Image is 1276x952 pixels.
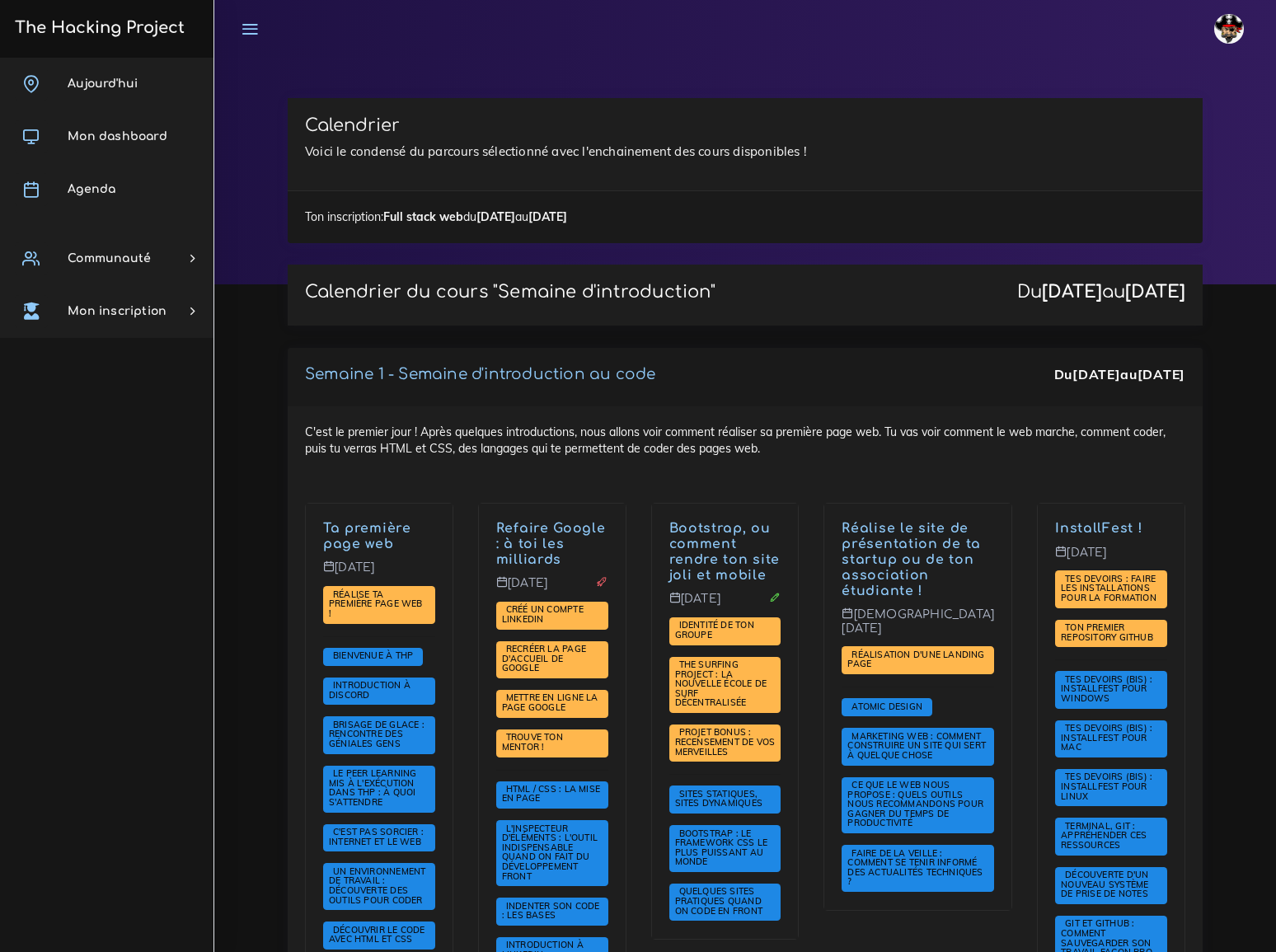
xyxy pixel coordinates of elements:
[305,142,1185,162] p: Voici le condensé du parcours sélectionné avec l'enchainement des cours disponibles !
[675,659,767,709] a: The Surfing Project : la nouvelle école de surf décentralisée
[1061,674,1152,705] a: Tes devoirs (bis) : Installfest pour Windows
[288,190,1203,242] div: Ton inscription: du au
[329,720,425,750] a: Brisage de glace : rencontre des géniales gens
[847,847,983,888] a: Faire de la veille : comment se tenir informé des actualités techniques ?
[476,209,515,224] strong: [DATE]
[502,603,584,625] span: Créé un compte LinkedIn
[329,589,423,619] a: Réalise ta première page web !
[675,789,767,810] a: Sites statiques, sites dynamiques
[502,784,600,805] a: HTML / CSS : la mise en page
[1061,723,1152,753] a: Tes devoirs (bis) : Installfest pour MAC
[68,77,138,90] span: Aujourd'hui
[329,826,425,847] span: C'est pas sorcier : internet et le web
[847,779,983,828] span: Ce que le web nous propose : quels outils nous recommandons pour gagner du temps de productivité
[528,209,567,224] strong: [DATE]
[675,726,776,757] span: PROJET BONUS : recensement de vos merveilles
[502,604,584,626] a: Créé un compte LinkedIn
[1042,282,1102,302] strong: [DATE]
[502,692,598,714] a: Mettre en ligne la page Google
[847,649,984,670] span: Réalisation d'une landing page
[502,783,600,804] span: HTML / CSS : la mise en page
[1061,622,1157,644] a: Ton premier repository GitHub
[675,828,767,868] a: Bootstrap : le framework CSS le plus puissant au monde
[502,692,598,713] span: Mettre en ligne la page Google
[329,679,410,701] span: Introduction à Discord
[68,252,151,265] span: Communauté
[1061,820,1147,851] span: Terminal, Git : appréhender ces ressources
[496,521,606,567] a: Refaire Google : à toi les milliards
[329,924,425,945] span: Découvrir le code avec HTML et CSS
[329,827,425,848] a: C'est pas sorcier : internet et le web
[842,607,994,648] p: [DEMOGRAPHIC_DATA][DATE]
[1072,366,1120,382] strong: [DATE]
[502,901,600,922] a: Indenter son code : les bases
[305,366,655,382] a: Semaine 1 - Semaine d'introduction au code
[1138,366,1185,382] strong: [DATE]
[305,282,715,302] p: Calendrier du cours "Semaine d'introduction"
[1055,521,1142,536] a: InstallFest !
[847,780,983,829] a: Ce que le web nous propose : quels outils nous recommandons pour gagner du temps de productivité
[323,521,411,551] a: Ta première page web
[675,885,767,916] span: Quelques sites pratiques quand on code en front
[329,925,425,946] a: Découvrir le code avec HTML et CSS
[1061,673,1152,704] span: Tes devoirs (bis) : Installfest pour Windows
[329,768,416,809] a: Le Peer learning mis à l'exécution dans THP : à quoi s'attendre
[675,659,767,708] span: The Surfing Project : la nouvelle école de surf décentralisée
[502,731,563,753] span: Trouve ton mentor !
[1061,771,1152,801] span: Tes devoirs (bis) : Installfest pour Linux
[1214,14,1244,44] img: avatar
[842,521,981,598] a: Réalise le site de présentation de ta startup ou de ton association étudiante !
[329,680,410,701] a: Introduction à Discord
[847,650,984,671] a: Réalisation d'une landing page
[1055,546,1167,572] p: [DATE]
[329,650,417,662] a: Bienvenue à THP
[847,701,927,712] a: Atomic Design
[1061,821,1147,851] a: Terminal, Git : appréhender ces ressources
[1125,282,1185,302] strong: [DATE]
[675,727,776,757] a: PROJET BONUS : recensement de vos merveilles
[1061,771,1152,802] a: Tes devoirs (bis) : Installfest pour Linux
[502,732,563,753] a: Trouve ton mentor !
[68,183,115,195] span: Agenda
[675,619,754,640] span: Identité de ton groupe
[675,620,754,641] a: Identité de ton groupe
[502,644,586,674] a: Recréer la page d'accueil de Google
[329,719,425,749] span: Brisage de glace : rencontre des géniales gens
[1061,722,1152,753] span: Tes devoirs (bis) : Installfest pour MAC
[1061,574,1161,604] a: Tes devoirs : faire les installations pour la formation
[329,866,427,907] a: Un environnement de travail : découverte des outils pour coder
[305,115,1185,136] h3: Calendrier
[68,130,167,143] span: Mon dashboard
[383,209,463,224] strong: Full stack web
[1061,573,1161,603] span: Tes devoirs : faire les installations pour la formation
[1017,282,1185,302] div: Du au
[1054,365,1185,384] div: Du au
[496,576,608,603] p: [DATE]
[847,731,986,762] a: Marketing web : comment construire un site qui sert à quelque chose
[329,865,427,906] span: Un environnement de travail : découverte des outils pour coder
[10,19,185,37] h3: The Hacking Project
[675,886,767,917] a: Quelques sites pratiques quand on code en front
[1061,621,1157,643] span: Ton premier repository GitHub
[669,521,781,582] a: Bootstrap, ou comment rendre ton site joli et mobile
[329,767,416,808] span: Le Peer learning mis à l'exécution dans THP : à quoi s'attendre
[675,788,767,809] span: Sites statiques, sites dynamiques
[502,823,598,882] a: L'inspecteur d'éléments : l'outil indispensable quand on fait du développement front
[669,592,781,618] p: [DATE]
[1061,870,1152,900] a: Découverte d'un nouveau système de prise de notes
[847,730,986,761] span: Marketing web : comment construire un site qui sert à quelque chose
[323,560,435,587] p: [DATE]
[502,900,600,922] span: Indenter son code : les bases
[502,643,586,673] span: Recréer la page d'accueil de Google
[329,650,417,661] span: Bienvenue à THP
[68,305,167,317] span: Mon inscription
